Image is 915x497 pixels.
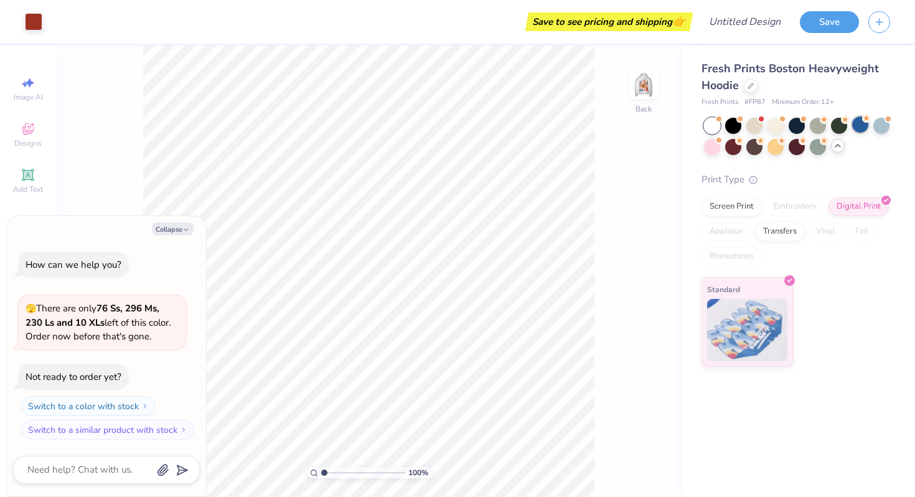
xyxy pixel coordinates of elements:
div: Save to see pricing and shipping [528,12,690,31]
strong: 76 Ss, 296 Ms, 230 Ls and 10 XLs [26,302,159,329]
span: 🫣 [26,303,36,315]
span: 100 % [408,467,428,478]
button: Save [800,11,859,33]
span: Image AI [14,92,43,102]
img: Back [631,72,656,97]
span: Standard [707,283,740,296]
span: Add Text [13,184,43,194]
span: Minimum Order: 12 + [772,97,834,108]
img: Switch to a color with stock [141,402,149,410]
div: Embroidery [766,197,825,216]
div: How can we help you? [26,258,121,271]
div: Transfers [755,222,805,241]
span: There are only left of this color. Order now before that's gone. [26,302,171,343]
button: Collapse [152,222,194,235]
span: # FP87 [744,97,766,108]
img: Standard [707,299,787,361]
div: Not ready to order yet? [26,371,121,383]
div: Foil [847,222,876,241]
div: Back [636,103,652,115]
span: 👉 [672,14,686,29]
div: Vinyl [809,222,843,241]
img: Switch to a similar product with stock [180,426,187,433]
span: Fresh Prints [701,97,738,108]
input: Untitled Design [699,9,791,34]
div: Rhinestones [701,247,762,266]
span: Fresh Prints Boston Heavyweight Hoodie [701,61,879,93]
div: Screen Print [701,197,762,216]
span: Designs [14,138,42,148]
button: Switch to a color with stock [21,396,156,416]
div: Applique [701,222,751,241]
button: Switch to a similar product with stock [21,420,194,440]
div: Digital Print [828,197,889,216]
div: Print Type [701,173,890,187]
